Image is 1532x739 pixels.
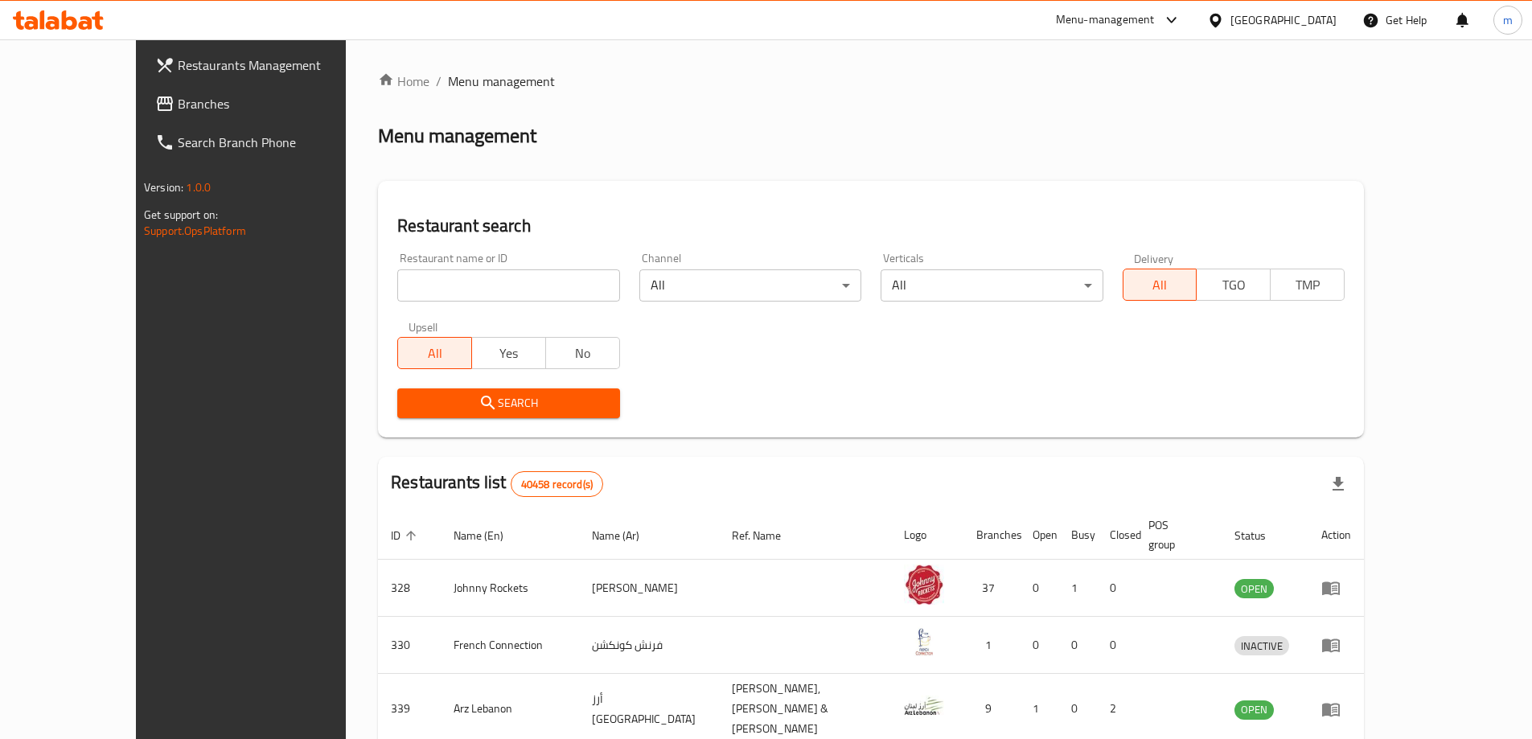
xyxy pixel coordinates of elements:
a: Support.OpsPlatform [144,220,246,241]
label: Delivery [1134,252,1174,264]
label: Upsell [409,321,438,332]
span: 40458 record(s) [511,477,602,492]
td: [PERSON_NAME] [579,560,719,617]
span: 1.0.0 [186,177,211,198]
span: m [1503,11,1513,29]
div: INACTIVE [1234,636,1289,655]
span: POS group [1148,515,1202,554]
span: TGO [1203,273,1264,297]
td: 0 [1097,617,1136,674]
span: Branches [178,94,379,113]
span: Yes [478,342,540,365]
th: Action [1308,511,1364,560]
div: Export file [1319,465,1357,503]
td: 1 [963,617,1020,674]
a: Restaurants Management [142,46,392,84]
div: [GEOGRAPHIC_DATA] [1230,11,1337,29]
span: INACTIVE [1234,637,1289,655]
td: 37 [963,560,1020,617]
th: Branches [963,511,1020,560]
span: Name (Ar) [592,526,660,545]
div: Total records count [511,471,603,497]
span: Menu management [448,72,555,91]
td: 0 [1097,560,1136,617]
span: Ref. Name [732,526,802,545]
button: TMP [1270,269,1345,301]
td: 330 [378,617,441,674]
span: Version: [144,177,183,198]
div: Menu [1321,578,1351,597]
td: 328 [378,560,441,617]
th: Open [1020,511,1058,560]
h2: Menu management [378,123,536,149]
span: Restaurants Management [178,55,379,75]
span: All [1130,273,1191,297]
td: 0 [1058,617,1097,674]
span: Search [410,393,606,413]
span: Search Branch Phone [178,133,379,152]
div: Menu [1321,635,1351,655]
td: 1 [1058,560,1097,617]
td: 0 [1020,560,1058,617]
td: فرنش كونكشن [579,617,719,674]
input: Search for restaurant name or ID.. [397,269,619,302]
li: / [436,72,442,91]
span: All [405,342,466,365]
span: Status [1234,526,1287,545]
td: Johnny Rockets [441,560,579,617]
h2: Restaurants list [391,470,603,497]
button: All [397,337,472,369]
div: All [881,269,1103,302]
h2: Restaurant search [397,214,1345,238]
span: No [552,342,614,365]
button: No [545,337,620,369]
span: OPEN [1234,580,1274,598]
td: 0 [1020,617,1058,674]
th: Logo [891,511,963,560]
a: Branches [142,84,392,123]
span: ID [391,526,421,545]
a: Search Branch Phone [142,123,392,162]
div: All [639,269,861,302]
a: Home [378,72,429,91]
img: Arz Lebanon [904,686,944,726]
span: Get support on: [144,204,218,225]
button: Yes [471,337,546,369]
button: TGO [1196,269,1271,301]
nav: breadcrumb [378,72,1364,91]
span: OPEN [1234,700,1274,719]
img: French Connection [904,622,944,662]
th: Closed [1097,511,1136,560]
button: All [1123,269,1197,301]
img: Johnny Rockets [904,565,944,605]
span: Name (En) [454,526,524,545]
div: OPEN [1234,579,1274,598]
div: Menu-management [1056,10,1155,30]
td: French Connection [441,617,579,674]
button: Search [397,388,619,418]
div: Menu [1321,700,1351,719]
div: OPEN [1234,700,1274,720]
span: TMP [1277,273,1338,297]
th: Busy [1058,511,1097,560]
